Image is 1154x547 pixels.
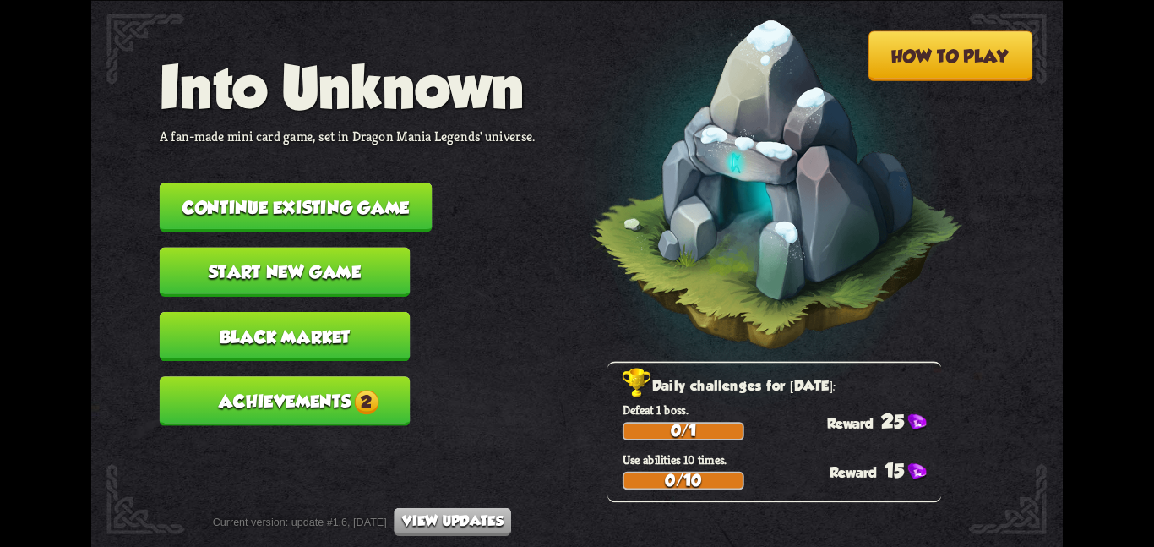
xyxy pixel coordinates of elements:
div: Current version: update #1.6, [DATE] [213,507,511,535]
button: Black Market [160,311,411,360]
div: 15 [830,459,941,481]
button: How to play [868,30,1033,80]
span: 2 [354,390,378,414]
button: Start new game [160,247,411,296]
div: 0/1 [624,424,743,439]
h2: Daily challenges for [DATE]: [623,374,941,398]
button: Continue existing game [160,183,433,232]
p: Defeat 1 boss. [623,402,941,418]
button: View updates [395,507,511,535]
div: 0/10 [624,473,743,488]
p: A fan-made mini card game, set in Dragon Mania Legends' universe. [160,127,536,145]
h1: Into Unknown [160,53,536,119]
img: Golden_Trophy_Icon.png [623,368,652,398]
div: 25 [827,410,942,432]
p: Use abilities 10 times. [623,451,941,468]
button: Achievements2 [160,376,411,425]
